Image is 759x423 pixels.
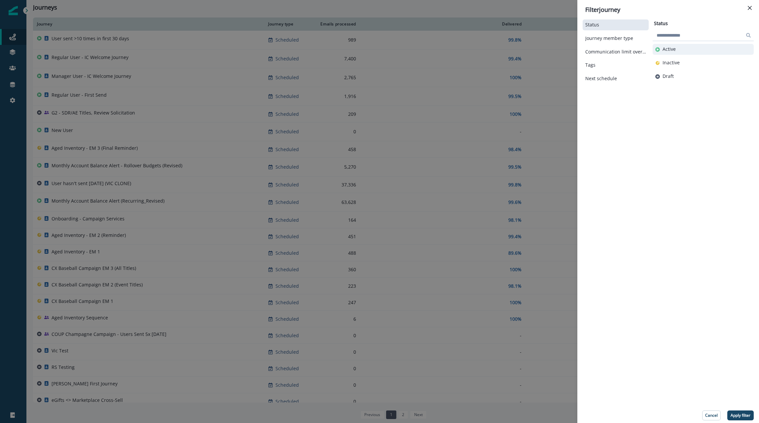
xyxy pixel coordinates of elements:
p: Next schedule [585,76,617,81]
p: Apply filter [731,413,750,418]
button: Communication limit overrides [585,49,646,55]
button: Draft [655,74,751,79]
button: Close [744,3,755,13]
p: Draft [663,74,674,79]
h2: Status [653,21,668,26]
button: Next schedule [585,76,646,81]
button: Inactive [655,60,751,66]
button: Apply filter [727,410,754,420]
p: Inactive [663,60,680,66]
p: Status [585,22,599,28]
p: Active [663,47,676,52]
button: Status [585,22,646,28]
p: Cancel [705,413,718,418]
button: Cancel [702,410,721,420]
p: Filter journey [585,5,620,14]
button: Journey member type [585,36,646,41]
button: Tags [585,62,646,68]
button: Active [655,47,751,52]
p: Journey member type [585,36,633,41]
p: Tags [585,62,596,68]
